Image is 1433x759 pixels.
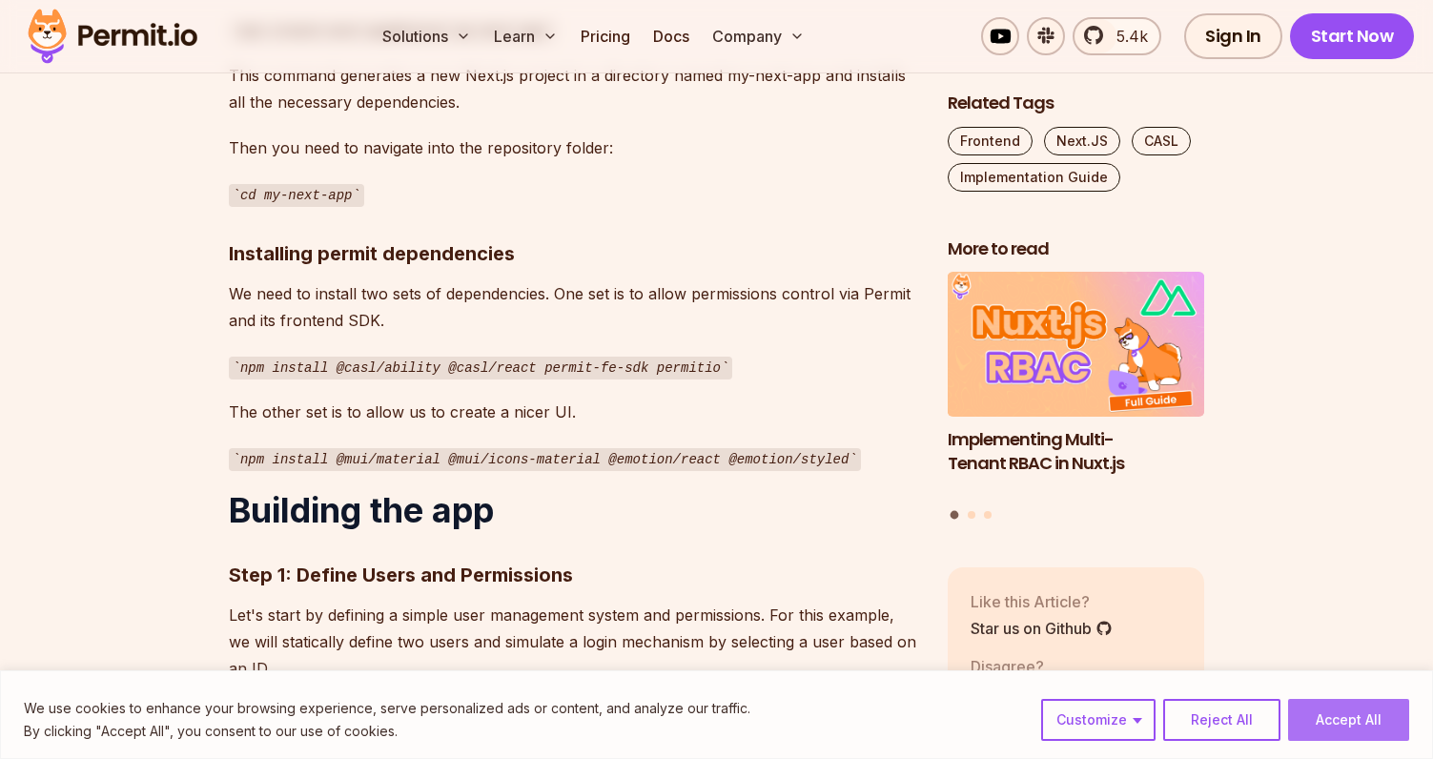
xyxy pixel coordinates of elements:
[948,237,1205,261] h2: More to read
[229,62,917,115] p: This command generates a new Next.js project in a directory named my-next-app and installs all th...
[1288,699,1409,741] button: Accept All
[948,163,1120,192] a: Implementation Guide
[948,273,1205,523] div: Posts
[229,134,917,161] p: Then you need to navigate into the repository folder:
[229,448,861,471] code: npm install @mui/material @mui/icons-material @emotion/react @emotion/styled
[229,399,917,425] p: The other set is to allow us to create a nicer UI.
[24,720,750,743] p: By clicking "Accept All", you consent to our use of cookies.
[229,184,364,207] code: cd my-next-app
[486,17,565,55] button: Learn
[229,564,573,586] strong: Step 1: Define Users and Permissions
[948,127,1033,155] a: Frontend
[971,655,1072,678] p: Disagree?
[1041,699,1156,741] button: Customize
[573,17,638,55] a: Pricing
[948,273,1205,418] img: Implementing Multi-Tenant RBAC in Nuxt.js
[19,4,206,69] img: Permit logo
[948,92,1205,115] h2: Related Tags
[229,602,917,682] p: Let's start by defining a simple user management system and permissions. For this example, we wil...
[971,617,1113,640] a: Star us on Github
[1073,17,1161,55] a: 5.4k
[1132,127,1191,155] a: CASL
[951,511,959,520] button: Go to slide 1
[968,511,975,519] button: Go to slide 2
[375,17,479,55] button: Solutions
[948,273,1205,500] a: Implementing Multi-Tenant RBAC in Nuxt.jsImplementing Multi-Tenant RBAC in Nuxt.js
[948,428,1205,476] h3: Implementing Multi-Tenant RBAC in Nuxt.js
[229,242,515,265] strong: Installing permit dependencies
[229,489,494,531] strong: Building the app
[229,280,917,334] p: We need to install two sets of dependencies. One set is to allow permissions control via Permit a...
[1044,127,1120,155] a: Next.JS
[948,273,1205,500] li: 1 of 3
[1105,25,1148,48] span: 5.4k
[1163,699,1280,741] button: Reject All
[705,17,812,55] button: Company
[971,590,1113,613] p: Like this Article?
[984,511,992,519] button: Go to slide 3
[645,17,697,55] a: Docs
[1290,13,1415,59] a: Start Now
[229,357,733,379] code: npm install @casl/ability @casl/react permit-fe-sdk permitio
[1184,13,1282,59] a: Sign In
[24,697,750,720] p: We use cookies to enhance your browsing experience, serve personalized ads or content, and analyz...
